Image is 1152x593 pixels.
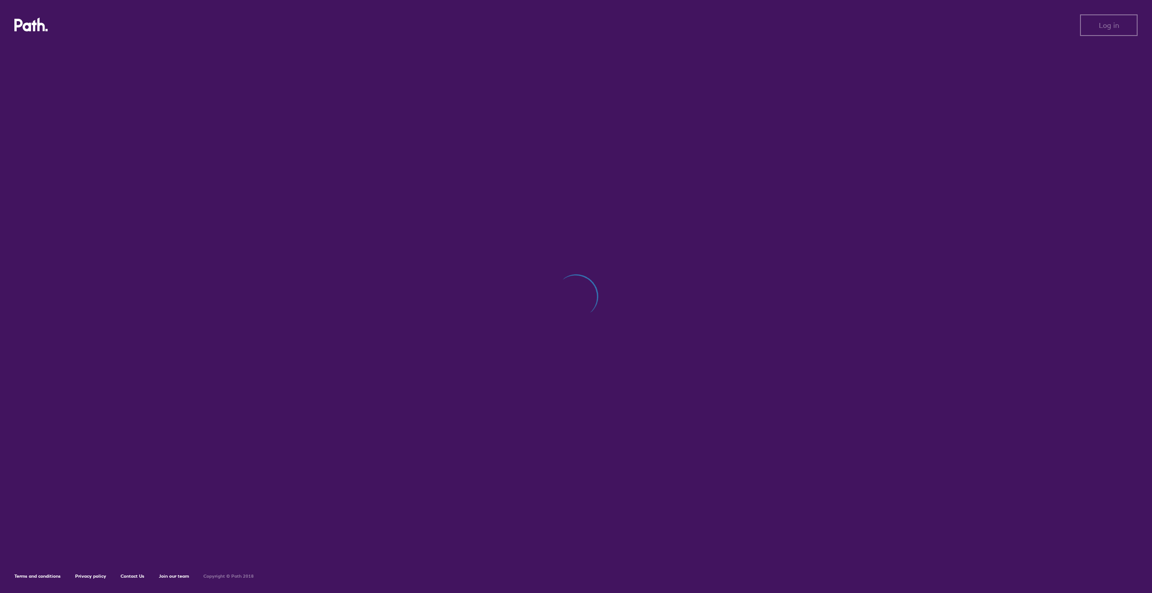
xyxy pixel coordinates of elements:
a: Privacy policy [75,573,106,579]
span: Log in [1099,21,1119,29]
a: Join our team [159,573,189,579]
button: Log in [1080,14,1138,36]
h6: Copyright © Path 2018 [203,574,254,579]
a: Terms and conditions [14,573,61,579]
a: Contact Us [121,573,144,579]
